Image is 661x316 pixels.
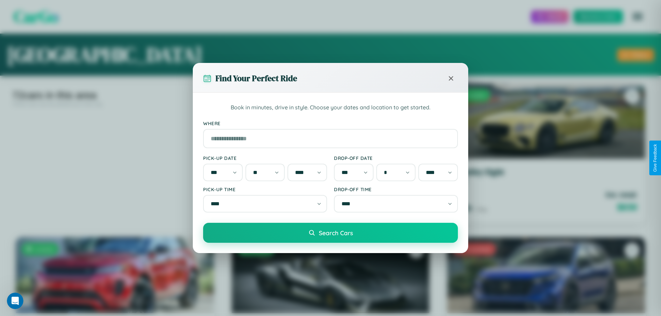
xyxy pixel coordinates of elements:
[203,120,458,126] label: Where
[334,186,458,192] label: Drop-off Time
[216,73,297,84] h3: Find Your Perfect Ride
[203,155,327,161] label: Pick-up Date
[203,223,458,243] button: Search Cars
[203,103,458,112] p: Book in minutes, drive in style. Choose your dates and location to get started.
[203,186,327,192] label: Pick-up Time
[319,229,353,237] span: Search Cars
[334,155,458,161] label: Drop-off Date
